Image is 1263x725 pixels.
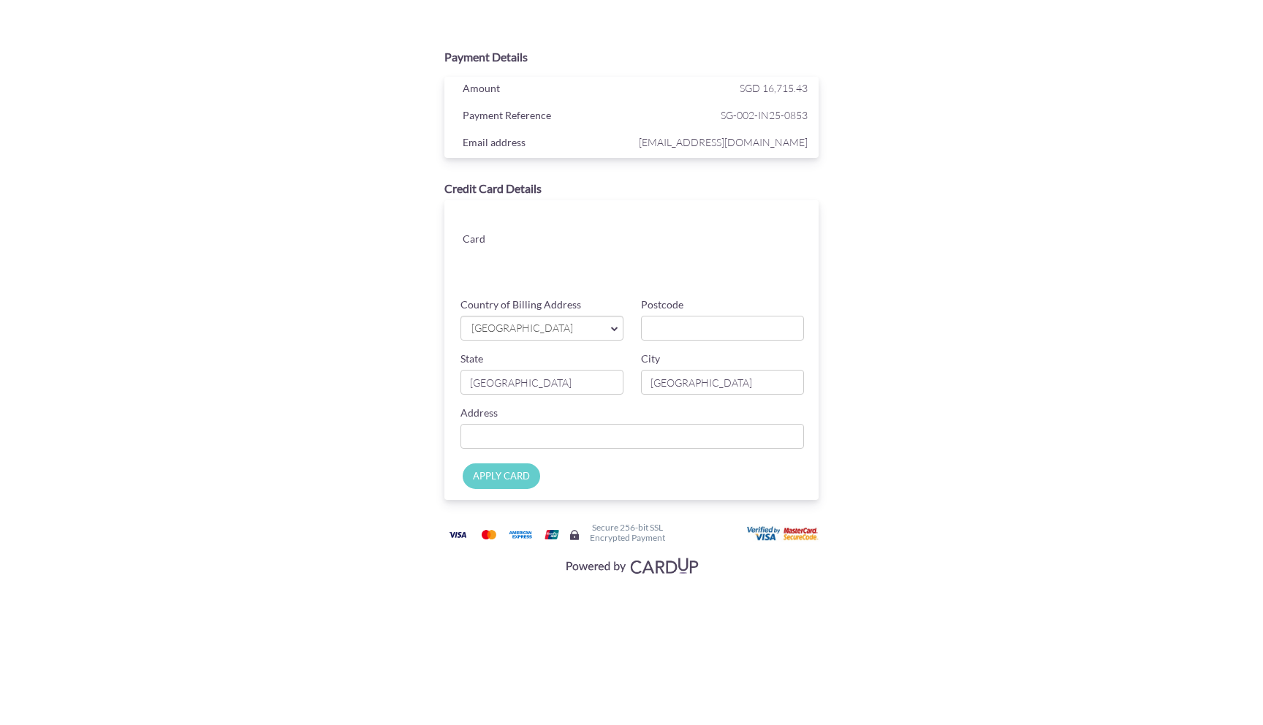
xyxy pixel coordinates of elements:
[506,525,535,544] img: American Express
[460,352,483,366] label: State
[641,352,660,366] label: City
[452,229,543,251] div: Card
[569,529,580,541] img: Secure lock
[537,525,566,544] img: Union Pay
[680,247,805,273] iframe: Secure card security code input frame
[463,463,540,489] input: APPLY CARD
[555,247,679,273] iframe: Secure card expiration date input frame
[555,215,805,241] iframe: Secure card number input frame
[635,133,808,151] span: [EMAIL_ADDRESS][DOMAIN_NAME]
[460,297,581,312] label: Country of Billing Address
[460,406,498,420] label: Address
[452,79,635,101] div: Amount
[740,82,808,94] span: SGD 16,715.43
[444,181,819,197] div: Credit Card Details
[452,133,635,155] div: Email address
[474,525,504,544] img: Mastercard
[470,321,599,336] span: [GEOGRAPHIC_DATA]
[641,297,683,312] label: Postcode
[460,316,623,341] a: [GEOGRAPHIC_DATA]
[443,525,472,544] img: Visa
[558,552,705,579] img: Visa, Mastercard
[444,49,819,66] div: Payment Details
[635,106,808,124] span: SG-002-IN25-0853
[590,523,665,542] h6: Secure 256-bit SSL Encrypted Payment
[452,106,635,128] div: Payment Reference
[747,526,820,542] img: User card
